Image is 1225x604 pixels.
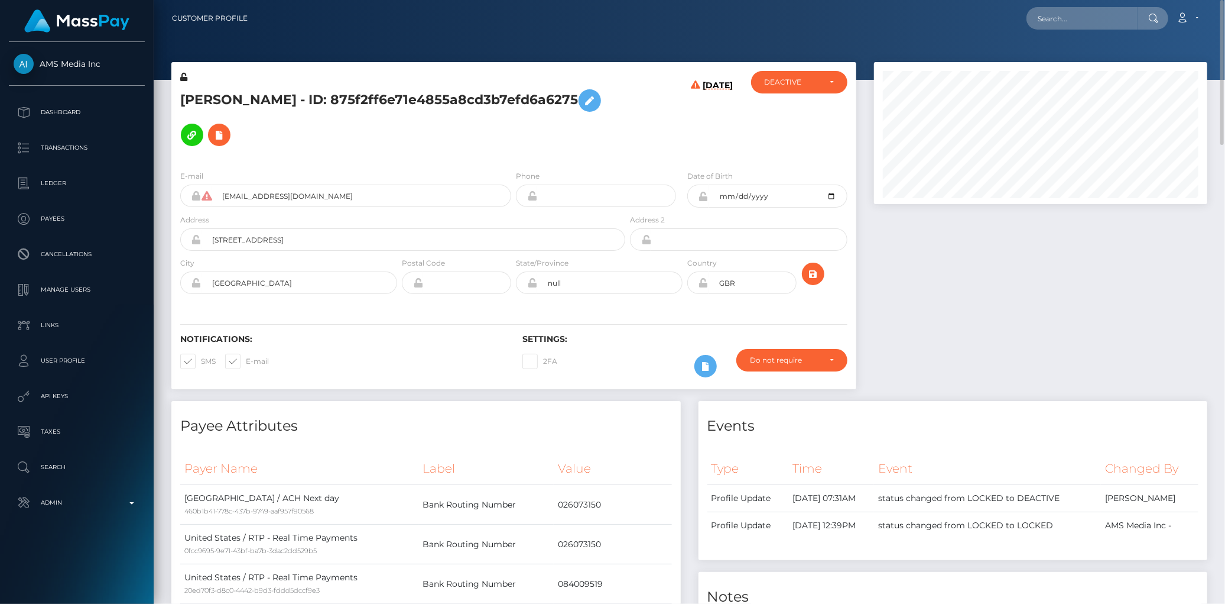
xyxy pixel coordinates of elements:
a: Transactions [9,133,145,163]
p: Transactions [14,139,140,157]
h6: Settings: [522,334,847,344]
th: Time [788,453,874,485]
th: Value [554,453,671,485]
label: City [180,258,194,269]
p: Cancellations [14,246,140,263]
label: Address [180,215,209,225]
td: [GEOGRAPHIC_DATA] / ACH Next day [180,485,418,525]
td: status changed from LOCKED to DEACTIVE [874,485,1101,512]
h6: Notifications: [180,334,505,344]
h5: [PERSON_NAME] - ID: 875f2ff6e71e4855a8cd3b7efd6a6275 [180,83,619,152]
img: AMS Media Inc [14,54,34,74]
i: Cannot communicate with payees of this client directly [202,191,212,201]
p: Dashboard [14,104,140,121]
label: Postal Code [402,258,445,269]
td: [PERSON_NAME] [1101,485,1198,512]
p: Ledger [14,175,140,192]
p: Links [14,316,140,334]
td: Profile Update [707,512,789,540]
a: Taxes [9,417,145,447]
p: Manage Users [14,281,140,299]
small: 0fcc9695-9e71-43bf-ba7b-3dac2dd529b5 [184,547,317,555]
a: Cancellations [9,240,145,269]
th: Label [418,453,554,485]
a: Dashboard [9,98,145,127]
td: 026073150 [554,525,671,564]
label: E-mail [225,354,269,369]
a: Ledger [9,169,145,198]
label: Phone [516,171,540,182]
td: Bank Routing Number [418,564,554,604]
a: Manage Users [9,275,145,305]
td: United States / RTP - Real Time Payments [180,564,418,604]
p: API Keys [14,387,140,405]
button: DEACTIVE [751,71,847,93]
p: Search [14,458,140,476]
a: Search [9,453,145,482]
button: Do not require [736,349,847,372]
p: User Profile [14,352,140,370]
p: Taxes [14,423,140,441]
small: 460b1b41-778c-437b-9749-aaf957f90568 [184,507,314,515]
img: MassPay Logo [24,9,129,33]
label: State/Province [516,258,568,269]
label: SMS [180,354,216,369]
label: E-mail [180,171,203,182]
a: API Keys [9,382,145,411]
div: Do not require [750,356,820,365]
td: United States / RTP - Real Time Payments [180,525,418,564]
td: Bank Routing Number [418,525,554,564]
small: 20ed70f3-d8c0-4442-b9d3-fddd5dccf9e3 [184,586,320,595]
span: AMS Media Inc [9,59,145,69]
th: Changed By [1101,453,1198,485]
td: AMS Media Inc - [1101,512,1198,540]
td: [DATE] 12:39PM [788,512,874,540]
p: Admin [14,494,140,512]
label: Address 2 [630,215,665,225]
a: Customer Profile [172,6,248,31]
h4: Events [707,416,1199,437]
input: Search... [1026,7,1138,30]
th: Payer Name [180,453,418,485]
label: 2FA [522,354,557,369]
td: 084009519 [554,564,671,604]
th: Event [874,453,1101,485]
h4: Payee Attributes [180,416,672,437]
a: Links [9,311,145,340]
a: Payees [9,204,145,234]
td: status changed from LOCKED to LOCKED [874,512,1101,540]
th: Type [707,453,789,485]
h6: [DATE] [703,80,733,156]
a: User Profile [9,346,145,376]
td: Bank Routing Number [418,485,554,525]
a: Admin [9,488,145,518]
td: 026073150 [554,485,671,525]
label: Date of Birth [687,171,733,182]
p: Payees [14,210,140,228]
label: Country [687,258,717,269]
td: Profile Update [707,485,789,512]
td: [DATE] 07:31AM [788,485,874,512]
div: DEACTIVE [765,77,820,87]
